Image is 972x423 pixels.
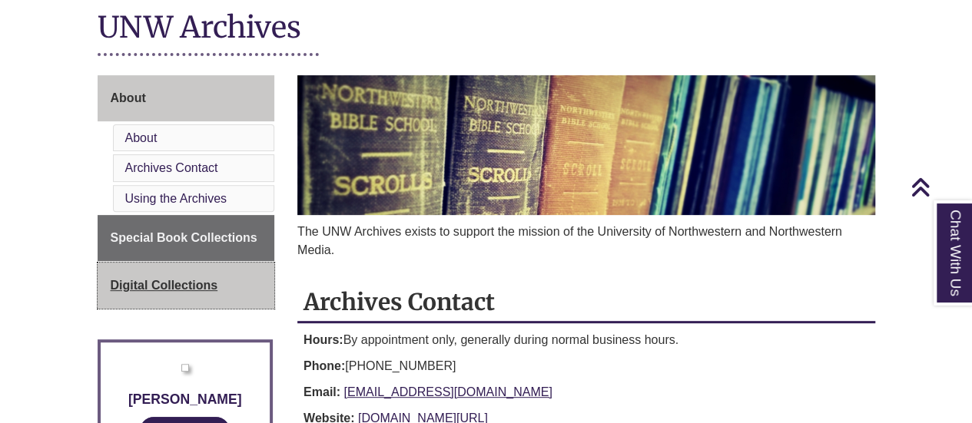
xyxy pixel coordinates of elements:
p: [PHONE_NUMBER] [304,357,869,375]
a: About [98,75,275,121]
strong: Email: [304,385,340,398]
a: Digital Collections [98,263,275,309]
strong: Hours: [304,333,343,346]
div: Guide Page Menu [98,75,275,309]
span: About [111,91,146,104]
a: Using the Archives [125,192,227,205]
h1: UNW Archives [98,8,875,49]
strong: Phone: [304,359,345,372]
a: [EMAIL_ADDRESS][DOMAIN_NAME] [343,385,552,398]
p: The UNW Archives exists to support the mission of the University of Northwestern and Northwestern... [297,223,875,259]
a: Back to Top [911,177,968,197]
a: About [125,131,158,144]
p: By appointment only, generally during normal business hours. [304,331,869,349]
a: Special Book Collections [98,215,275,261]
h2: Archives Contact [297,283,875,323]
span: Special Book Collections [111,231,257,244]
a: Archives Contact [125,161,218,174]
span: Digital Collections [111,279,218,292]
